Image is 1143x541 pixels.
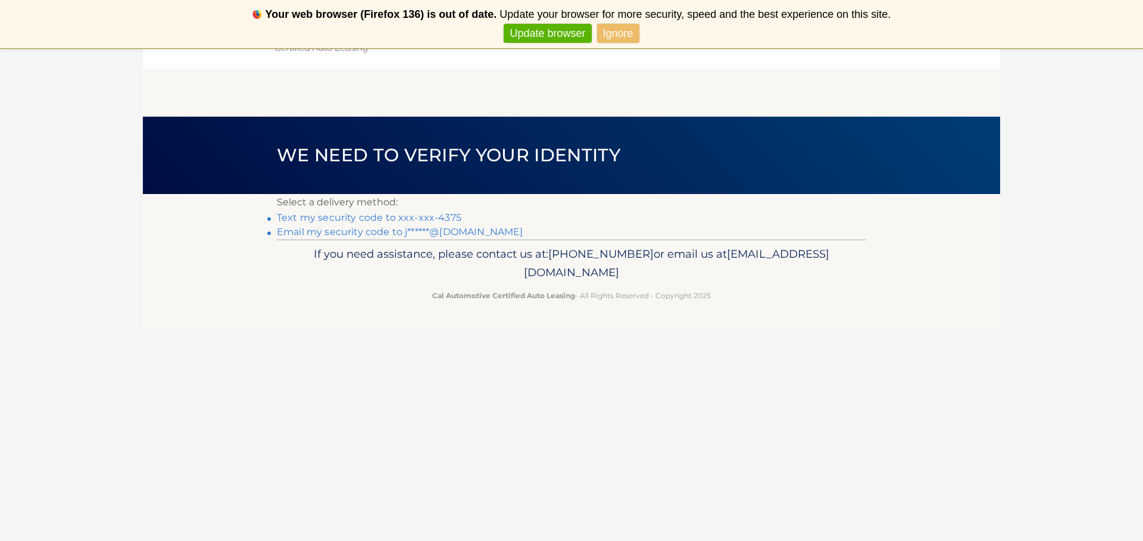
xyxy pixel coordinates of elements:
[277,194,866,211] p: Select a delivery method:
[597,24,639,43] a: Ignore
[499,8,891,20] span: Update your browser for more security, speed and the best experience on this site.
[504,24,591,43] a: Update browser
[285,245,858,283] p: If you need assistance, please contact us at: or email us at
[548,247,654,261] span: [PHONE_NUMBER]
[277,226,523,237] a: Email my security code to j******@[DOMAIN_NAME]
[285,289,858,302] p: - All Rights Reserved - Copyright 2025
[277,212,461,223] a: Text my security code to xxx-xxx-4375
[266,8,497,20] b: Your web browser (Firefox 136) is out of date.
[277,144,620,166] span: We need to verify your identity
[432,291,575,300] strong: Cal Automotive Certified Auto Leasing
